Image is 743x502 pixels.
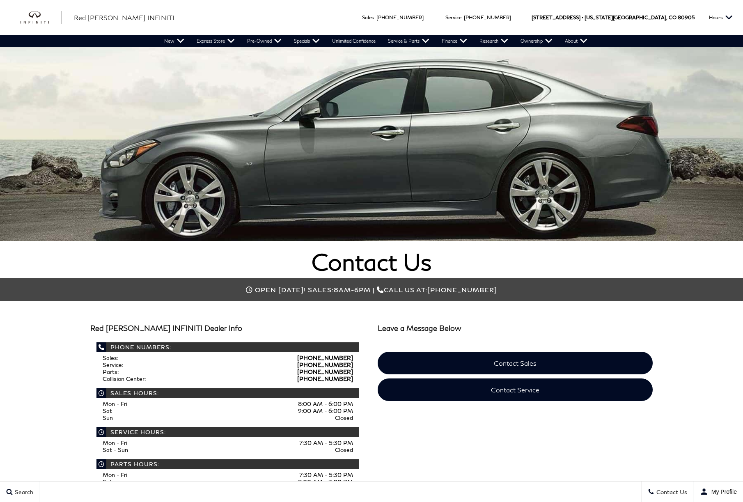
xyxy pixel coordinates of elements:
[436,35,473,47] a: Finance
[708,488,737,495] span: My Profile
[297,375,353,382] a: [PHONE_NUMBER]
[378,352,653,374] a: Contact Sales
[299,439,353,446] span: 7:30 AM - 5:30 PM
[445,14,461,21] span: Service
[378,324,653,332] h3: Leave a Message Below
[288,35,326,47] a: Specials
[308,286,334,293] span: Sales:
[255,286,306,293] span: Open [DATE]!
[334,286,371,293] span: 8am-6pm
[514,35,559,47] a: Ownership
[241,35,288,47] a: Pre-Owned
[103,400,127,407] span: Mon - Fri
[461,14,463,21] span: :
[103,478,112,485] span: Sat
[298,478,353,485] span: 8:00 AM - 2:00 PM
[103,439,127,446] span: Mon - Fri
[103,414,113,421] span: Sun
[382,35,436,47] a: Service & Parts
[90,286,653,293] div: Call us at:
[190,35,241,47] a: Express Store
[654,488,687,495] span: Contact Us
[90,249,653,275] h1: Contact Us
[103,446,128,453] span: Sat - Sun
[374,14,375,21] span: :
[464,14,511,21] a: [PHONE_NUMBER]
[21,11,62,24] img: INFINITI
[74,13,174,23] a: Red [PERSON_NAME] INFINITI
[96,427,359,437] span: Service Hours:
[362,14,374,21] span: Sales
[96,342,359,352] span: Phone Numbers:
[378,378,653,401] a: Contact Service
[373,286,375,293] span: |
[103,471,127,478] span: Mon - Fri
[299,471,353,478] span: 7:30 AM - 5:30 PM
[427,286,497,293] span: [PHONE_NUMBER]
[297,354,353,361] a: [PHONE_NUMBER]
[90,324,365,332] h3: Red [PERSON_NAME] INFINITI Dealer Info
[74,14,174,21] span: Red [PERSON_NAME] INFINITI
[326,35,382,47] a: Unlimited Confidence
[96,459,359,469] span: Parts Hours:
[103,375,146,382] span: Collision Center:
[532,14,695,21] a: [STREET_ADDRESS] • [US_STATE][GEOGRAPHIC_DATA], CO 80905
[158,35,190,47] a: New
[298,400,353,407] span: 8:00 AM - 6:00 PM
[473,35,514,47] a: Research
[13,488,33,495] span: Search
[297,361,353,368] a: [PHONE_NUMBER]
[335,446,353,453] span: Closed
[103,361,123,368] span: Service:
[297,368,353,375] a: [PHONE_NUMBER]
[335,414,353,421] span: Closed
[103,354,118,361] span: Sales:
[103,368,119,375] span: Parts:
[559,35,594,47] a: About
[298,407,353,414] span: 9:00 AM - 6:00 PM
[158,35,594,47] nav: Main Navigation
[21,11,62,24] a: infiniti
[103,407,112,414] span: Sat
[96,388,359,398] span: Sales Hours:
[376,14,424,21] a: [PHONE_NUMBER]
[694,481,743,502] button: user-profile-menu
